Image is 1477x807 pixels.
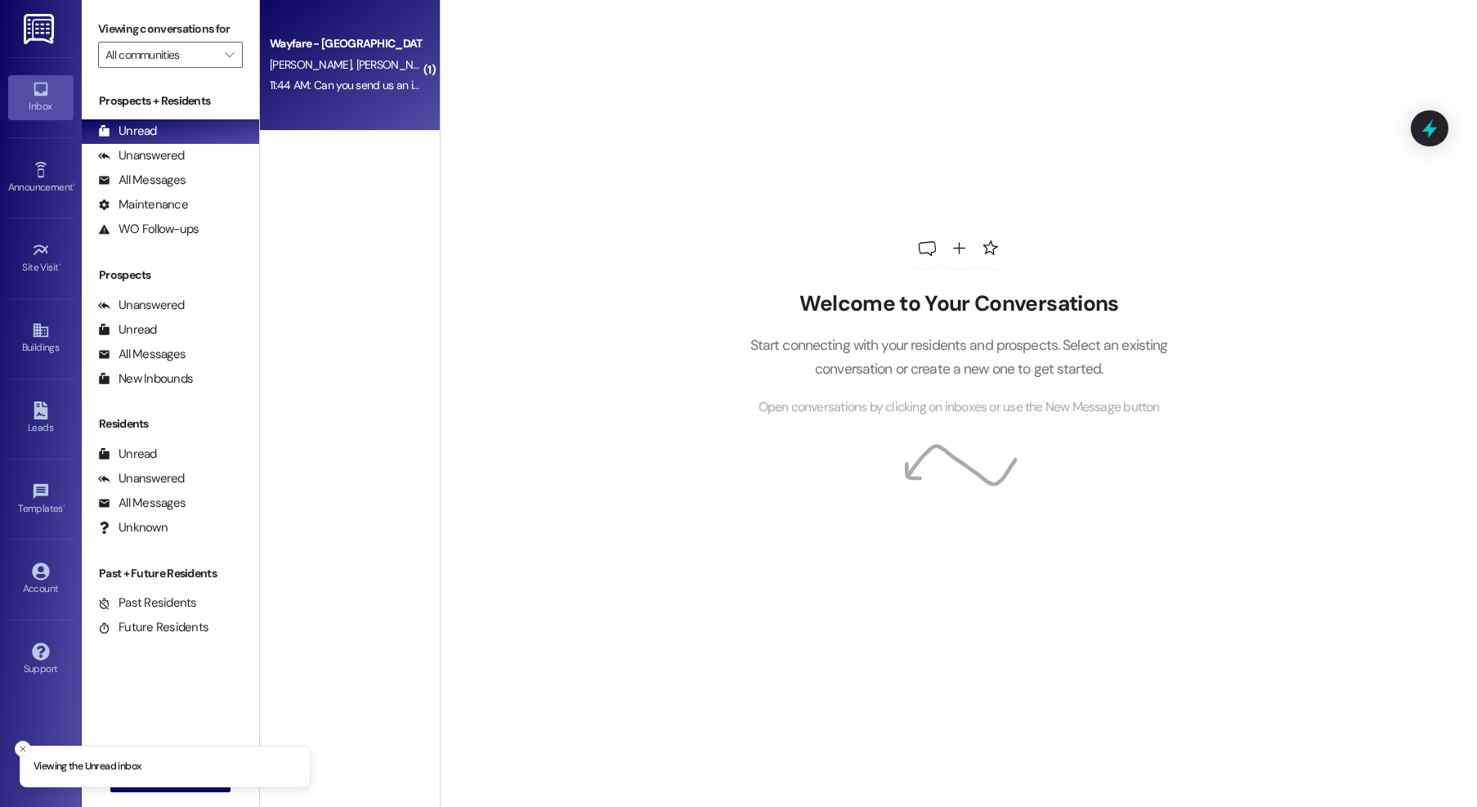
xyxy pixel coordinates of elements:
[82,267,259,284] div: Prospects
[8,75,74,119] a: Inbox
[24,14,57,44] img: ResiDesk Logo
[98,470,185,487] div: Unanswered
[98,519,168,536] div: Unknown
[8,638,74,682] a: Support
[725,334,1193,380] p: Start connecting with your residents and prospects. Select an existing conversation or create a n...
[98,297,185,314] div: Unanswered
[8,236,74,280] a: Site Visit •
[8,397,74,441] a: Leads
[98,172,186,189] div: All Messages
[98,221,199,238] div: WO Follow-ups
[98,123,157,140] div: Unread
[98,370,193,388] div: New Inbounds
[63,500,65,512] span: •
[82,565,259,582] div: Past + Future Residents
[270,78,539,92] div: 11:44 AM: Can you send us an image of the property map
[8,316,74,361] a: Buildings
[105,42,217,68] input: All communities
[82,415,259,433] div: Residents
[98,495,186,512] div: All Messages
[98,321,157,338] div: Unread
[98,594,197,612] div: Past Residents
[34,760,141,774] p: Viewing the Unread inbox
[759,397,1160,418] span: Open conversations by clicking on inboxes or use the New Message button
[98,346,186,363] div: All Messages
[225,48,234,61] i: 
[270,57,356,72] span: [PERSON_NAME]
[59,259,61,271] span: •
[725,291,1193,317] h2: Welcome to Your Conversations
[8,558,74,602] a: Account
[98,147,185,164] div: Unanswered
[98,16,243,42] label: Viewing conversations for
[82,92,259,110] div: Prospects + Residents
[98,619,208,636] div: Future Residents
[270,35,421,52] div: Wayfare - [GEOGRAPHIC_DATA]
[356,57,438,72] span: [PERSON_NAME]
[98,196,188,213] div: Maintenance
[15,741,31,757] button: Close toast
[73,179,75,191] span: •
[98,446,157,463] div: Unread
[8,477,74,522] a: Templates •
